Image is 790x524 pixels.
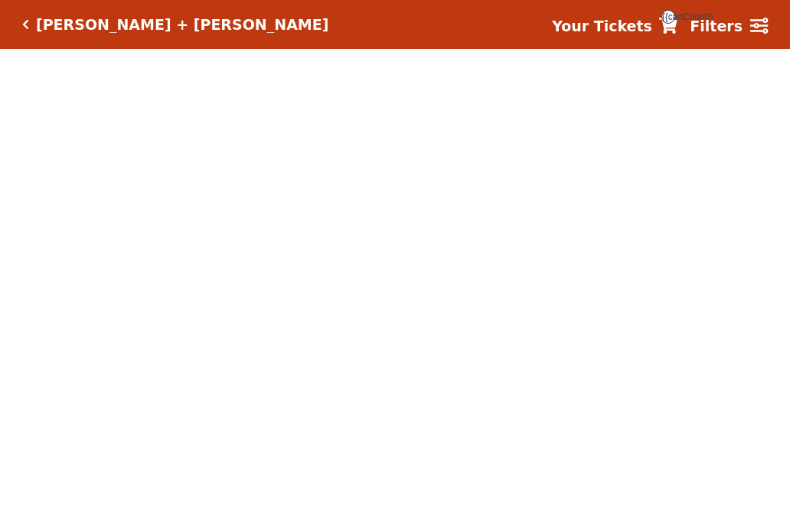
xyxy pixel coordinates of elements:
[552,15,677,37] a: Your Tickets {{cartCount}}
[36,16,328,34] h5: [PERSON_NAME] + [PERSON_NAME]
[552,18,652,34] strong: Your Tickets
[690,18,743,34] strong: Filters
[690,15,768,37] a: Filters
[22,19,29,30] a: Click here to go back to filters
[661,10,675,24] span: {{cartCount}}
